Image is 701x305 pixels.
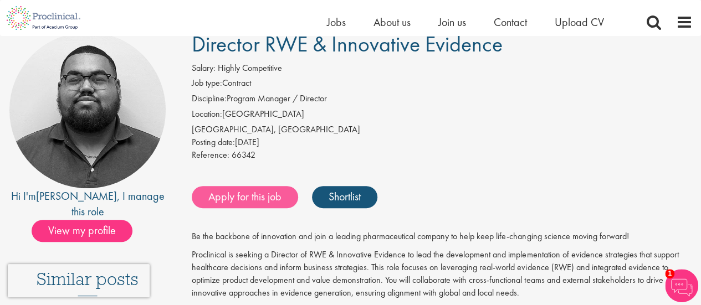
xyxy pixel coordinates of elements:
a: Apply for this job [192,186,298,208]
div: [GEOGRAPHIC_DATA], [GEOGRAPHIC_DATA] [192,123,693,136]
a: Join us [438,15,466,29]
span: 66342 [232,149,255,161]
label: Job type: [192,77,222,90]
span: 1 [665,269,674,278]
a: Upload CV [555,15,604,29]
a: Shortlist [312,186,377,208]
span: Posting date: [192,136,235,148]
label: Salary: [192,62,216,75]
p: Proclinical is seeking a Director of RWE & Innovative Evidence to lead the development and implem... [192,249,693,299]
span: Director RWE & Innovative Evidence [192,30,503,58]
a: View my profile [32,222,144,236]
li: Program Manager / Director [192,92,693,108]
a: [PERSON_NAME] [36,189,117,203]
a: About us [373,15,411,29]
p: Be the backbone of innovation and join a leading pharmaceutical company to help keep life-changin... [192,230,693,243]
a: Contact [494,15,527,29]
div: Hi I'm , I manage this role [8,188,167,220]
li: Contract [192,77,693,92]
label: Location: [192,108,222,121]
a: Jobs [327,15,346,29]
label: Discipline: [192,92,227,105]
span: View my profile [32,220,132,242]
img: imeage of recruiter Ashley Bennett [9,32,166,188]
div: [DATE] [192,136,693,149]
iframe: reCAPTCHA [8,264,150,297]
li: [GEOGRAPHIC_DATA] [192,108,693,123]
span: Highly Competitive [218,62,282,74]
img: Chatbot [665,269,698,302]
label: Reference: [192,149,229,162]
